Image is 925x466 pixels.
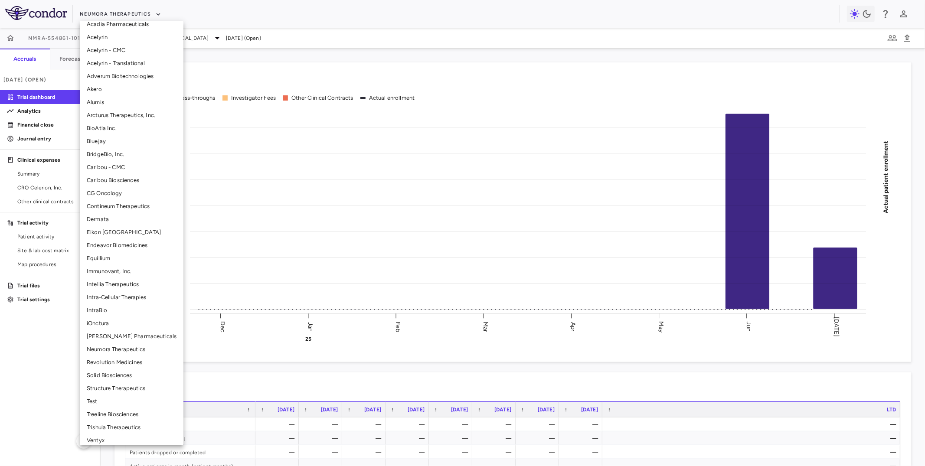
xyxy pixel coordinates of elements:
li: IntraBio [80,304,183,317]
li: iOnctura [80,317,183,330]
li: [PERSON_NAME] Pharmaceuticals [80,330,183,343]
li: Intra-Cellular Therapies [80,291,183,304]
li: Caribou Biosciences [80,174,183,187]
li: Neumora Therapeutics [80,343,183,356]
li: Acelyrin [80,31,183,44]
li: Adverum Biotechnologies [80,70,183,83]
li: Acelyrin - CMC [80,44,183,57]
li: Trishula Therapeutics [80,421,183,434]
li: Acadia Pharmaceuticals [80,18,183,31]
li: Dermata [80,213,183,226]
li: Contineum Therapeutics [80,200,183,213]
li: Arcturus Therapeutics, Inc. [80,109,183,122]
li: Immunovant, Inc. [80,265,183,278]
li: Alumis [80,96,183,109]
li: Structure Therapeutics [80,382,183,395]
li: Intellia Therapeutics [80,278,183,291]
li: Eikon [GEOGRAPHIC_DATA] [80,226,183,239]
li: Equillium [80,252,183,265]
li: Akero [80,83,183,96]
li: Caribou - CMC [80,161,183,174]
li: Revolution Medicines [80,356,183,369]
li: CG Oncology [80,187,183,200]
li: BioAtla Inc. [80,122,183,135]
li: Bluejay [80,135,183,148]
li: Test [80,395,183,408]
li: Ventyx [80,434,183,447]
li: Endeavor Biomedicines [80,239,183,252]
li: Acelyrin - Translational [80,57,183,70]
ul: Menu [80,1,183,463]
li: Solid Biosciences [80,369,183,382]
li: Treeline Biosciences [80,408,183,421]
li: BridgeBio, Inc. [80,148,183,161]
